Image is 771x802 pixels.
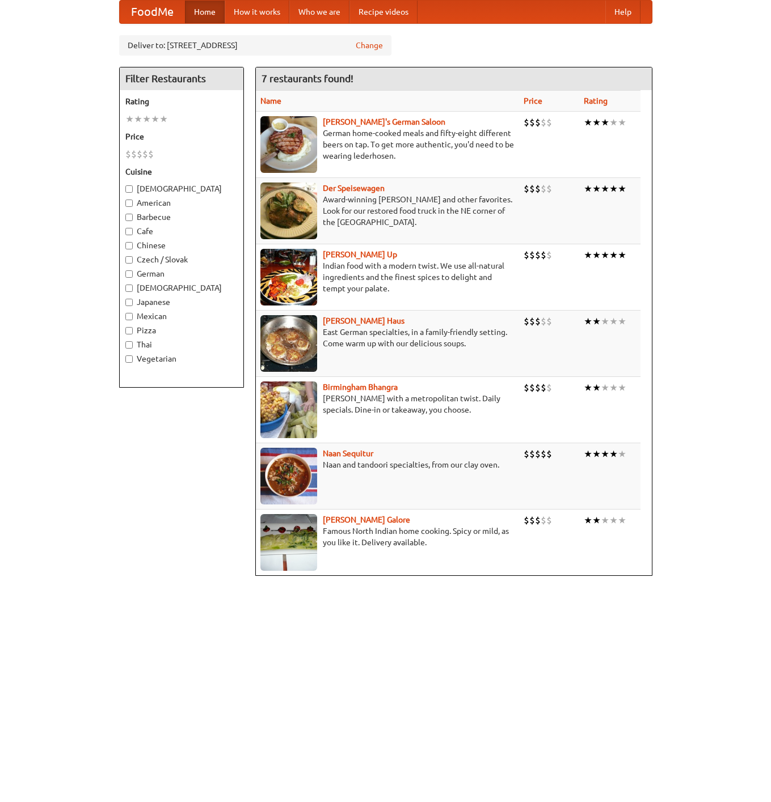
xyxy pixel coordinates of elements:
[609,514,618,527] li: ★
[546,116,552,129] li: $
[529,381,535,394] li: $
[618,448,626,460] li: ★
[260,128,515,162] p: German home-cooked meals and fifty-eight different beers on tap. To get more authentic, you'd nee...
[142,148,148,160] li: $
[125,197,238,209] label: American
[535,381,541,394] li: $
[260,194,515,228] p: Award-winning [PERSON_NAME] and other favorites. Look for our restored food truck in the NE corne...
[349,1,418,23] a: Recipe videos
[323,383,398,392] b: Birmingham Bhangra
[125,325,238,336] label: Pizza
[260,448,317,504] img: naansequitur.jpg
[535,514,541,527] li: $
[546,381,552,394] li: $
[609,448,618,460] li: ★
[125,131,238,142] h5: Price
[323,449,373,458] b: Naan Sequitur
[323,184,385,193] a: Der Speisewagen
[185,1,225,23] a: Home
[134,113,142,125] li: ★
[601,381,609,394] li: ★
[601,514,609,527] li: ★
[524,448,529,460] li: $
[125,228,133,235] input: Cafe
[592,249,601,261] li: ★
[125,113,134,125] li: ★
[323,515,410,524] a: [PERSON_NAME] Galore
[125,148,131,160] li: $
[120,67,243,90] h4: Filter Restaurants
[609,116,618,129] li: ★
[546,315,552,328] li: $
[535,448,541,460] li: $
[137,148,142,160] li: $
[609,315,618,328] li: ★
[260,315,317,372] img: kohlhaus.jpg
[125,214,133,221] input: Barbecue
[125,256,133,264] input: Czech / Slovak
[609,249,618,261] li: ★
[260,260,515,294] p: Indian food with a modern twist. We use all-natural ingredients and the finest spices to delight ...
[601,249,609,261] li: ★
[260,116,317,173] img: esthers.jpg
[125,211,238,223] label: Barbecue
[618,116,626,129] li: ★
[323,316,405,325] a: [PERSON_NAME] Haus
[260,96,281,105] a: Name
[535,116,541,129] li: $
[529,315,535,328] li: $
[535,315,541,328] li: $
[125,341,133,349] input: Thai
[260,459,515,470] p: Naan and tandoori specialties, from our clay oven.
[592,183,601,195] li: ★
[541,116,546,129] li: $
[125,311,238,322] label: Mexican
[125,355,133,363] input: Vegetarian
[546,183,552,195] li: $
[601,315,609,328] li: ★
[541,448,546,460] li: $
[609,183,618,195] li: ★
[592,381,601,394] li: ★
[125,200,133,207] input: American
[541,315,546,328] li: $
[125,254,238,265] label: Czech / Slovak
[601,116,609,129] li: ★
[592,315,601,328] li: ★
[584,514,592,527] li: ★
[356,40,383,51] a: Change
[125,296,238,308] label: Japanese
[541,514,546,527] li: $
[125,299,133,306] input: Japanese
[584,96,608,105] a: Rating
[618,315,626,328] li: ★
[125,353,238,364] label: Vegetarian
[125,282,238,294] label: [DEMOGRAPHIC_DATA]
[260,514,317,571] img: currygalore.jpg
[609,381,618,394] li: ★
[529,116,535,129] li: $
[541,183,546,195] li: $
[323,117,445,126] a: [PERSON_NAME]'s German Saloon
[524,381,529,394] li: $
[618,183,626,195] li: ★
[541,381,546,394] li: $
[125,226,238,237] label: Cafe
[524,315,529,328] li: $
[618,249,626,261] li: ★
[148,148,154,160] li: $
[125,166,238,177] h5: Cuisine
[120,1,185,23] a: FoodMe
[584,116,592,129] li: ★
[225,1,289,23] a: How it works
[618,514,626,527] li: ★
[142,113,151,125] li: ★
[151,113,159,125] li: ★
[131,148,137,160] li: $
[260,249,317,305] img: curryup.jpg
[125,270,133,278] input: German
[260,381,317,438] img: bhangra.jpg
[260,525,515,548] p: Famous North Indian home cooking. Spicy or mild, as you like it. Delivery available.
